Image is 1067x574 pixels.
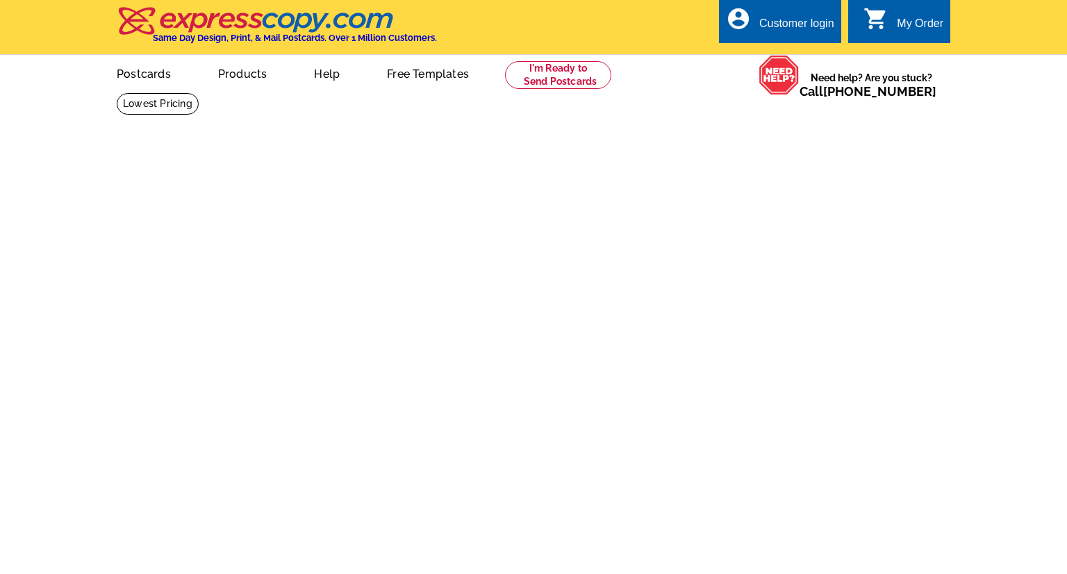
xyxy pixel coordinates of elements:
a: Postcards [94,56,193,89]
div: Customer login [759,17,834,37]
div: My Order [897,17,943,37]
span: Need help? Are you stuck? [800,71,943,99]
a: Help [292,56,362,89]
i: shopping_cart [863,6,888,31]
span: Call [800,84,936,99]
i: account_circle [726,6,751,31]
a: account_circle Customer login [726,15,834,33]
a: Same Day Design, Print, & Mail Postcards. Over 1 Million Customers. [117,17,437,43]
a: Free Templates [365,56,491,89]
img: help [759,55,800,95]
a: shopping_cart My Order [863,15,943,33]
a: Products [196,56,290,89]
a: [PHONE_NUMBER] [823,84,936,99]
h4: Same Day Design, Print, & Mail Postcards. Over 1 Million Customers. [153,33,437,43]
